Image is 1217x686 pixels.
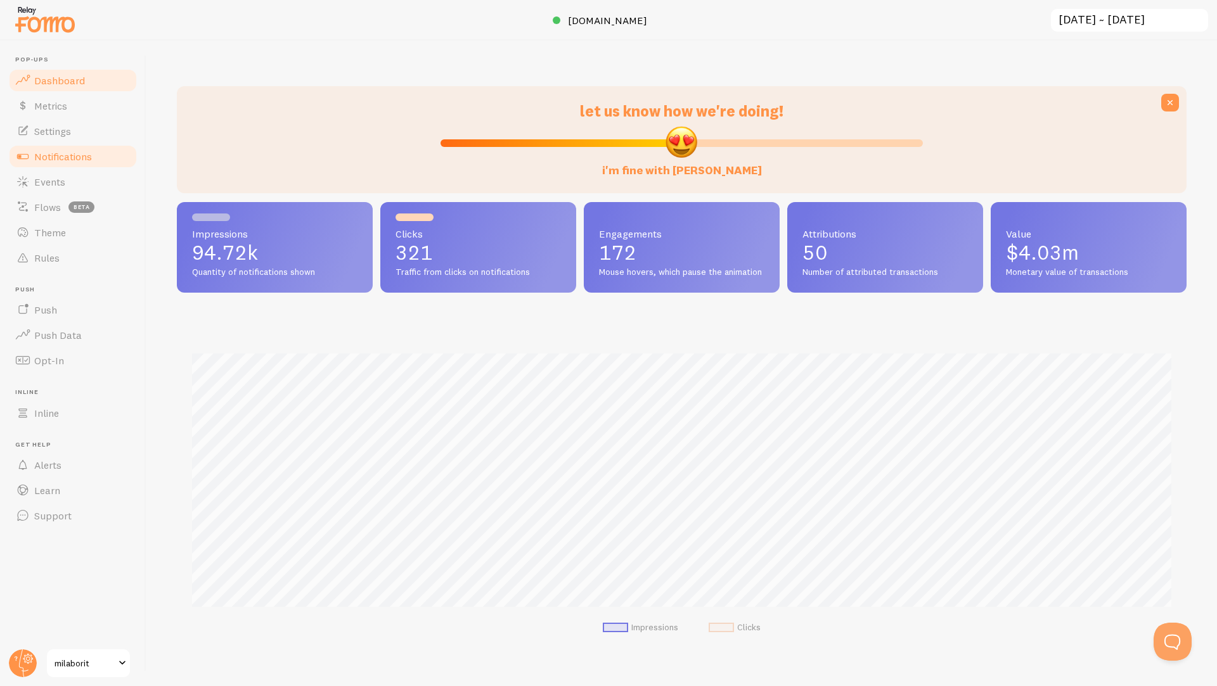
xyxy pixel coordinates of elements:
span: beta [68,201,94,213]
span: Events [34,175,65,188]
span: Rules [34,251,60,264]
p: 50 [802,243,968,263]
span: Inline [34,407,59,419]
a: milaborit [46,648,131,678]
span: Push [15,286,138,294]
span: Flows [34,201,61,213]
p: 94.72k [192,243,357,263]
span: Pop-ups [15,56,138,64]
span: Quantity of notifications shown [192,267,357,278]
a: Dashboard [8,68,138,93]
a: Push [8,297,138,322]
a: Inline [8,400,138,426]
li: Clicks [709,622,761,633]
span: Impressions [192,229,357,239]
label: i'm fine with [PERSON_NAME] [602,151,762,178]
a: Theme [8,220,138,245]
span: Monetary value of transactions [1006,267,1171,278]
span: Attributions [802,229,968,239]
span: Learn [34,484,60,497]
a: Notifications [8,144,138,169]
a: Rules [8,245,138,270]
span: Opt-In [34,354,64,367]
span: $4.03m [1006,240,1079,265]
span: Notifications [34,150,92,163]
span: milaborit [55,656,115,671]
a: Alerts [8,452,138,478]
a: Support [8,503,138,528]
span: Get Help [15,441,138,449]
li: Impressions [603,622,678,633]
span: Traffic from clicks on notifications [396,267,561,278]
p: 172 [599,243,764,263]
span: Dashboard [34,74,85,87]
span: Theme [34,226,66,239]
a: Metrics [8,93,138,118]
span: Push [34,303,57,316]
p: 321 [396,243,561,263]
a: Learn [8,478,138,503]
span: Value [1006,229,1171,239]
span: Metrics [34,99,67,112]
span: Alerts [34,459,61,471]
span: Mouse hovers, which pause the animation [599,267,764,278]
img: fomo-relay-logo-orange.svg [13,3,77,35]
a: Push Data [8,322,138,348]
img: emoji.png [664,125,699,159]
span: Push Data [34,329,82,341]
a: Opt-In [8,348,138,373]
a: Settings [8,118,138,144]
span: Engagements [599,229,764,239]
span: Inline [15,388,138,397]
a: Flows beta [8,194,138,220]
span: let us know how we're doing! [580,101,783,120]
a: Events [8,169,138,194]
iframe: Help Scout Beacon - Open [1154,623,1192,661]
span: Number of attributed transactions [802,267,968,278]
span: Settings [34,125,71,137]
span: Support [34,509,72,522]
span: Clicks [396,229,561,239]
